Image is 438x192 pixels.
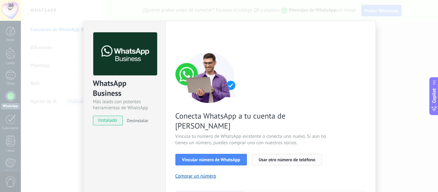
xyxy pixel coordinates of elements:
span: Copilot [431,88,437,103]
button: Comprar un número [175,173,216,179]
span: Vincula tu número de WhatsApp existente o conecta uno nuevo. Si aún no tienes un número, puedes c... [175,133,328,146]
span: instalado [93,116,122,125]
button: Vincular número de WhatsApp [175,154,247,165]
span: Conecta WhatsApp a tu cuenta de [PERSON_NAME] [175,111,328,131]
span: Desinstalar [127,118,148,123]
span: Vincular número de WhatsApp [182,157,240,162]
button: Desinstalar [124,116,148,125]
div: WhatsApp Business [93,78,156,99]
span: Usar otro número de teléfono [259,157,315,162]
div: Más leads con potentes herramientas de WhatsApp [93,99,156,111]
button: Usar otro número de teléfono [252,154,322,165]
img: logo_main.png [93,32,157,76]
img: connect number [175,52,243,103]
